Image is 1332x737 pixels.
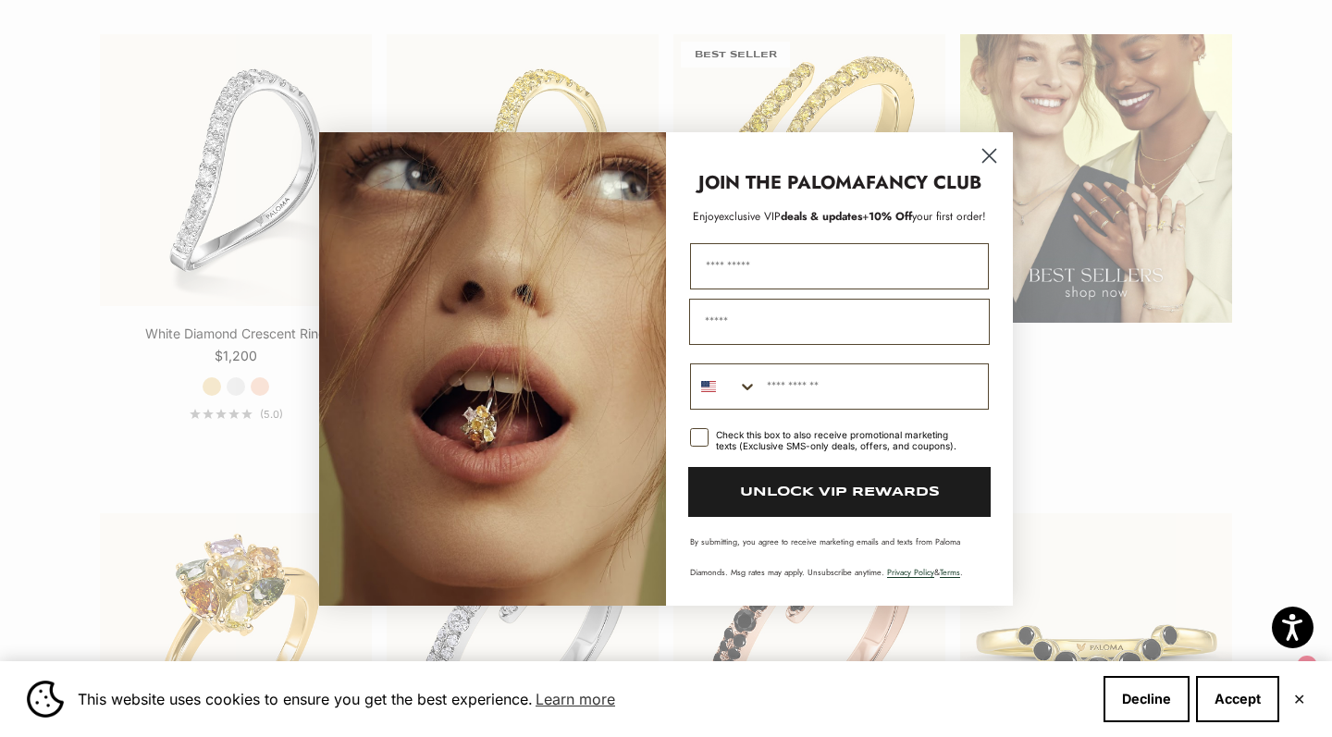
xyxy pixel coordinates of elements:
[689,299,990,345] input: Email
[690,243,989,289] input: First Name
[701,379,716,394] img: United States
[78,685,1089,713] span: This website uses cookies to ensure you get the best experience.
[27,681,64,718] img: Cookie banner
[973,140,1005,172] button: Close dialog
[869,208,912,225] span: 10% Off
[698,169,866,196] strong: JOIN THE PALOMA
[866,169,981,196] strong: FANCY CLUB
[693,208,719,225] span: Enjoy
[533,685,618,713] a: Learn more
[940,566,960,578] a: Terms
[887,566,934,578] a: Privacy Policy
[719,208,781,225] span: exclusive VIP
[1104,676,1190,722] button: Decline
[690,535,989,578] p: By submitting, you agree to receive marketing emails and texts from Paloma Diamonds. Msg rates ma...
[719,208,862,225] span: deals & updates
[319,132,666,606] img: Loading...
[862,208,986,225] span: + your first order!
[691,364,758,409] button: Search Countries
[758,364,988,409] input: Phone Number
[688,467,991,517] button: UNLOCK VIP REWARDS
[1293,694,1305,705] button: Close
[887,566,963,578] span: & .
[716,429,967,451] div: Check this box to also receive promotional marketing texts (Exclusive SMS-only deals, offers, and...
[1196,676,1279,722] button: Accept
